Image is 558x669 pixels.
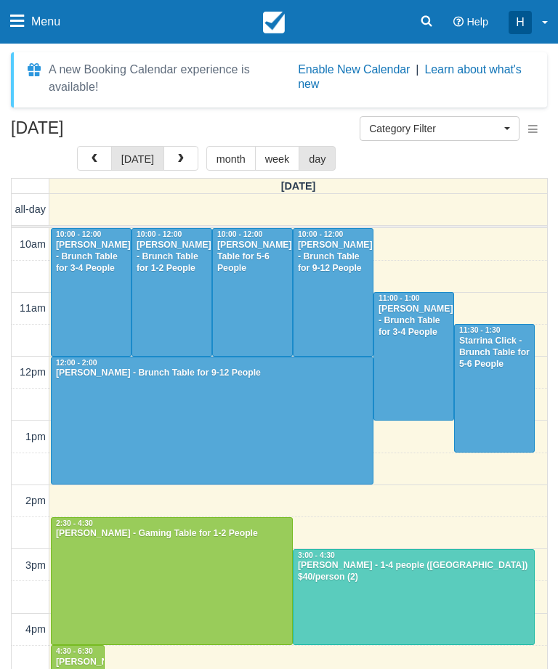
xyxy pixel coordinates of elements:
img: checkfront-main-nav-mini-logo.png [263,12,285,33]
span: 2pm [25,495,46,506]
span: 10am [20,238,46,250]
button: Category Filter [360,116,519,141]
span: Help [466,16,488,28]
span: Category Filter [369,121,501,136]
button: week [255,146,300,171]
a: 11:00 - 1:00[PERSON_NAME] - Brunch Table for 3-4 People [373,292,454,421]
a: 10:00 - 12:00[PERSON_NAME] - Brunch Table for 1-2 People [132,228,212,356]
span: 10:00 - 12:00 [298,230,343,238]
button: Enable New Calendar [298,62,410,77]
span: 1pm [25,431,46,442]
a: 10:00 - 12:00[PERSON_NAME] - Brunch Table for 3-4 People [51,228,132,356]
span: 3pm [25,559,46,571]
a: 11:30 - 1:30Starrina Click - Brunch Table for 5-6 People [454,324,535,453]
span: 11am [20,302,46,314]
a: 12:00 - 2:00[PERSON_NAME] - Brunch Table for 9-12 People [51,357,373,485]
span: 4:30 - 6:30 [56,647,93,655]
div: [PERSON_NAME] Table for 5-6 People [217,240,288,275]
div: [PERSON_NAME] - Brunch Table for 1-2 People [136,240,208,275]
a: Learn about what's new [298,63,522,90]
div: [PERSON_NAME] - 1-4 people ([GEOGRAPHIC_DATA]) $40/person (2) [297,560,530,583]
span: 10:00 - 12:00 [137,230,182,238]
span: | [416,63,418,76]
a: 2:30 - 4:30[PERSON_NAME] - Gaming Table for 1-2 People [51,517,293,646]
button: day [299,146,336,171]
div: [PERSON_NAME] - Brunch Table for 9-12 People [297,240,369,275]
span: [DATE] [281,180,316,192]
div: [PERSON_NAME] - Brunch Table for 3-4 People [55,240,127,275]
button: [DATE] [111,146,164,171]
span: 10:00 - 12:00 [217,230,262,238]
span: 3:00 - 4:30 [298,551,335,559]
h2: [DATE] [11,119,195,146]
a: 3:00 - 4:30[PERSON_NAME] - 1-4 people ([GEOGRAPHIC_DATA]) $40/person (2) [293,549,535,646]
div: A new Booking Calendar experience is available! [49,61,292,96]
span: 12:00 - 2:00 [56,359,97,367]
span: 12pm [20,366,46,378]
span: 4pm [25,623,46,635]
span: all-day [15,203,46,215]
i: Help [453,17,464,27]
a: 10:00 - 12:00[PERSON_NAME] - Brunch Table for 9-12 People [293,228,373,356]
span: 2:30 - 4:30 [56,519,93,527]
span: 11:00 - 1:00 [379,294,420,302]
span: 10:00 - 12:00 [56,230,101,238]
div: Starrina Click - Brunch Table for 5-6 People [458,336,530,370]
div: [PERSON_NAME] - Brunch Table for 9-12 People [55,368,369,379]
div: [PERSON_NAME] - Gaming Table for 1-2 People [55,528,288,540]
div: H [509,11,532,34]
button: month [206,146,256,171]
div: [PERSON_NAME] - Brunch Table for 3-4 People [378,304,450,338]
span: 11:30 - 1:30 [459,326,501,334]
a: 10:00 - 12:00[PERSON_NAME] Table for 5-6 People [212,228,293,356]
